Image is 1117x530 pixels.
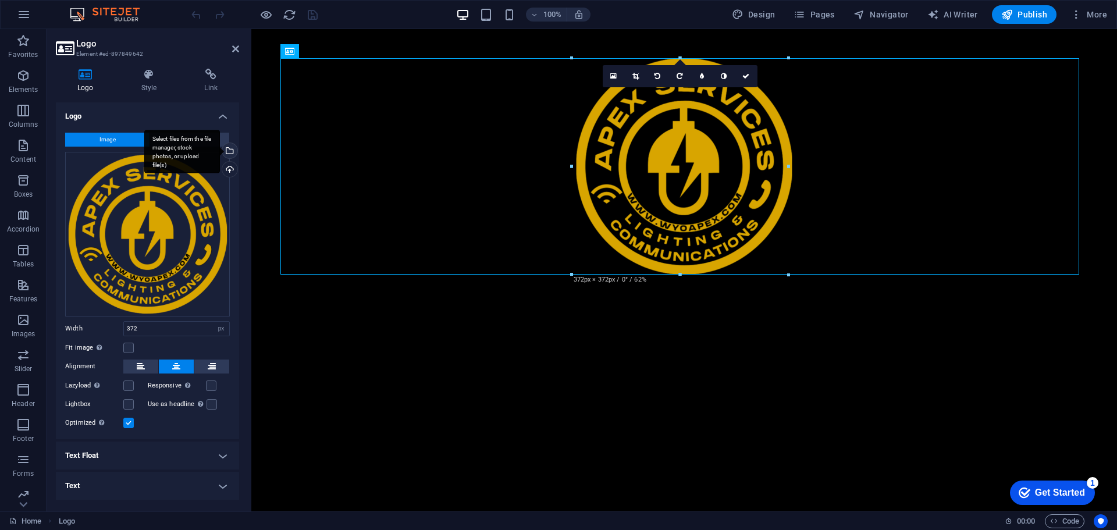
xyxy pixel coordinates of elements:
p: Header [12,399,35,408]
i: Reload page [283,8,296,22]
p: Images [12,329,35,339]
label: Width [65,325,123,332]
label: Responsive [148,379,206,393]
div: Preview-FHwzNKbCOckQYXPsBH6sWg.png [65,152,230,316]
div: Get Started 1 items remaining, 80% complete [9,6,94,30]
span: More [1070,9,1107,20]
button: Click here to leave preview mode and continue editing [259,8,273,22]
span: : [1025,517,1027,525]
h4: Style [120,69,183,93]
button: Image [65,133,150,147]
div: 1 [86,2,98,14]
button: Design [727,5,780,24]
p: Elements [9,85,38,94]
p: Favorites [8,50,38,59]
h4: Logo [56,69,120,93]
button: 100% [526,8,567,22]
span: Design [732,9,776,20]
span: Click to select. Double-click to edit [59,514,75,528]
h6: Session time [1005,514,1036,528]
p: Forms [13,469,34,478]
p: Slider [15,364,33,374]
a: Crop mode [625,65,647,87]
h6: 100% [543,8,562,22]
a: Select files from the file manager, stock photos, or upload file(s) [603,65,625,87]
h2: Logo [76,38,239,49]
div: Get Started [34,13,84,23]
a: Rotate right 90° [669,65,691,87]
h4: Logo [56,102,239,123]
button: Navigator [849,5,913,24]
img: Editor Logo [67,8,154,22]
i: On resize automatically adjust zoom level to fit chosen device. [574,9,584,20]
p: Columns [9,120,38,129]
button: Usercentrics [1094,514,1108,528]
label: Fit image [65,341,123,355]
nav: breadcrumb [59,514,75,528]
p: Accordion [7,225,40,234]
div: Select files from the file manager, stock photos, or upload file(s) [144,130,220,173]
p: Boxes [14,190,33,199]
button: Publish [992,5,1056,24]
span: Image [99,133,116,147]
label: Optimized [65,416,123,430]
label: Use as headline [148,397,207,411]
button: Code [1045,514,1084,528]
p: Footer [13,434,34,443]
span: Pages [794,9,834,20]
span: AI Writer [927,9,978,20]
button: reload [282,8,296,22]
p: Tables [13,259,34,269]
span: Code [1050,514,1079,528]
h4: Text [56,472,239,500]
a: Rotate left 90° [647,65,669,87]
a: Blur [691,65,713,87]
p: Features [9,294,37,304]
h3: Element #ed-897849642 [76,49,216,59]
label: Lightbox [65,397,123,411]
button: Pages [789,5,839,24]
h4: Text Float [56,442,239,469]
button: AI Writer [923,5,983,24]
a: Select files from the file manager, stock photos, or upload file(s) [222,143,238,159]
label: Alignment [65,360,123,374]
button: More [1066,5,1112,24]
p: Content [10,155,36,164]
a: Greyscale [713,65,735,87]
a: Click to cancel selection. Double-click to open Pages [9,514,41,528]
a: Confirm ( Ctrl ⏎ ) [735,65,757,87]
div: Design (Ctrl+Alt+Y) [727,5,780,24]
label: Lazyload [65,379,123,393]
span: 00 00 [1017,514,1035,528]
h4: Link [183,69,239,93]
span: Publish [1001,9,1047,20]
span: Navigator [853,9,909,20]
